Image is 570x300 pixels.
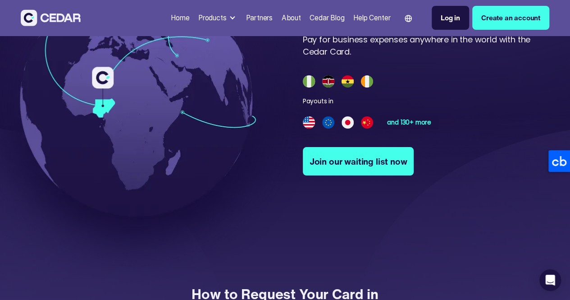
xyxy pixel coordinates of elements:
a: Create an account [472,6,549,30]
a: Log in [432,6,469,30]
div: Cedar Blog [310,13,344,23]
a: Join our waiting list now [303,147,414,175]
div: Help Center [353,13,390,23]
div: Payouts in [303,97,333,106]
a: Help Center [350,8,394,28]
div: Open Intercom Messenger [539,269,561,291]
div: Home [171,13,189,23]
div: Products [198,13,227,23]
div: and 130+ more [387,120,431,126]
div: Log in [441,13,460,23]
div: Partners [246,13,273,23]
div: About [282,13,301,23]
div: Pay for business expenses anywhere in the world with the Cedar Card. [303,33,556,58]
a: Cedar Blog [306,8,348,28]
a: Home [167,8,193,28]
div: Products [195,9,241,27]
a: About [278,8,305,28]
a: Partners [242,8,276,28]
